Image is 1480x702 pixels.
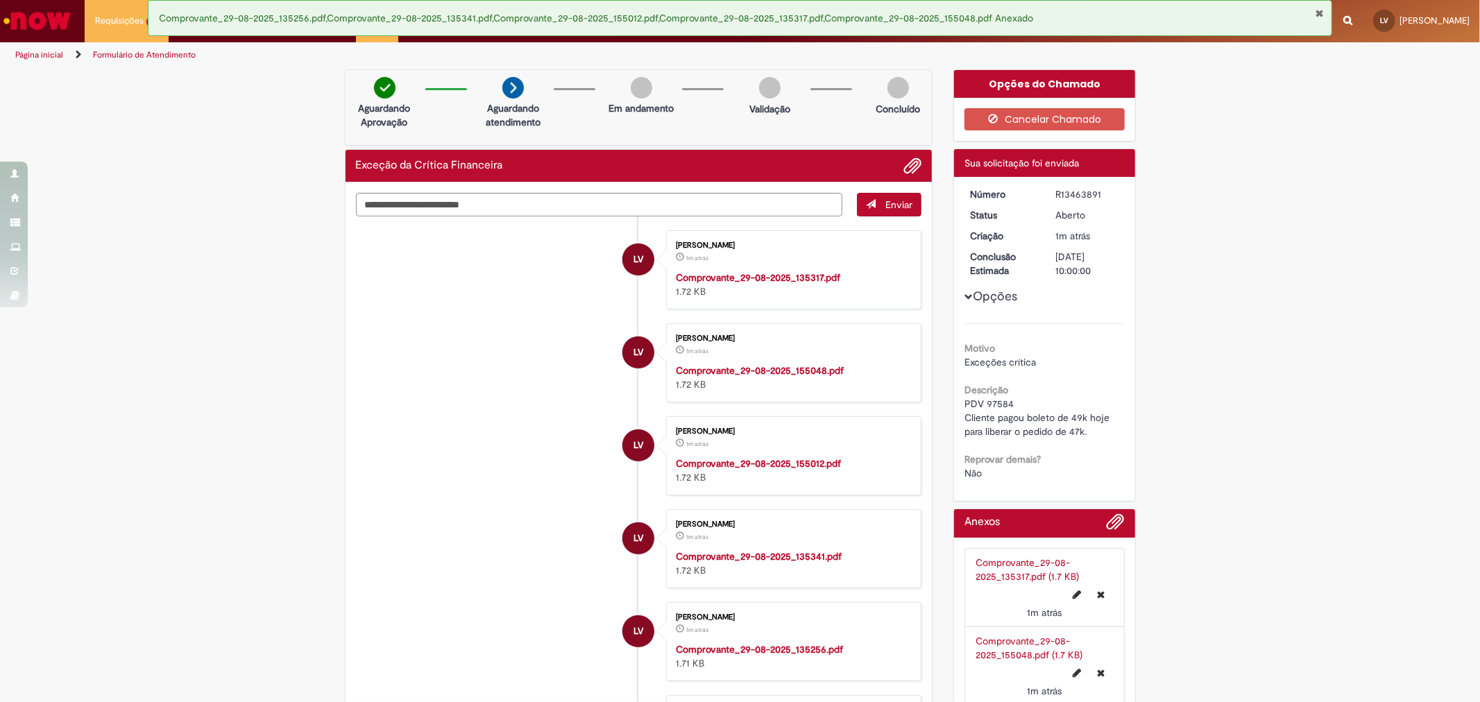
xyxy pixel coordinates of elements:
[1380,16,1388,25] span: LV
[960,229,1045,243] dt: Criação
[686,254,708,262] span: 1m atrás
[633,522,643,555] span: LV
[93,49,196,60] a: Formulário de Atendimento
[633,243,643,276] span: LV
[676,334,907,343] div: [PERSON_NAME]
[1065,662,1090,684] button: Editar nome de arquivo Comprovante_29-08-2025_155048.pdf
[1027,685,1062,697] span: 1m atrás
[676,457,841,470] a: Comprovante_29-08-2025_155012.pdf
[887,77,909,99] img: img-circle-grey.png
[964,157,1079,169] span: Sua solicitação foi enviada
[686,626,708,634] time: 29/08/2025 17:54:35
[686,347,708,355] span: 1m atrás
[15,49,63,60] a: Página inicial
[356,160,503,172] h2: Exceção da Crítica Financeira Histórico de tíquete
[686,440,708,448] time: 29/08/2025 17:54:35
[676,456,907,484] div: 1.72 KB
[356,193,843,216] textarea: Digite sua mensagem aqui...
[676,520,907,529] div: [PERSON_NAME]
[964,516,1000,529] h2: Anexos
[1055,230,1090,242] span: 1m atrás
[609,101,674,115] p: Em andamento
[876,102,920,116] p: Concluído
[676,241,907,250] div: [PERSON_NAME]
[1055,229,1120,243] div: 29/08/2025 17:54:37
[374,77,395,99] img: check-circle-green.png
[676,364,844,377] a: Comprovante_29-08-2025_155048.pdf
[903,157,921,175] button: Adicionar anexos
[1065,583,1090,606] button: Editar nome de arquivo Comprovante_29-08-2025_135317.pdf
[759,77,781,99] img: img-circle-grey.png
[676,427,907,436] div: [PERSON_NAME]
[95,14,144,28] span: Requisições
[1107,513,1125,538] button: Adicionar anexos
[676,271,840,284] a: Comprovante_29-08-2025_135317.pdf
[1027,685,1062,697] time: 29/08/2025 17:54:36
[676,363,907,391] div: 1.72 KB
[676,271,907,298] div: 1.72 KB
[622,522,654,554] div: Leticia Lima Viana
[960,208,1045,222] dt: Status
[1055,230,1090,242] time: 29/08/2025 17:54:37
[686,626,708,634] span: 1m atrás
[622,336,654,368] div: Leticia Lima Viana
[479,101,547,129] p: Aguardando atendimento
[686,347,708,355] time: 29/08/2025 17:54:36
[676,643,843,656] a: Comprovante_29-08-2025_135256.pdf
[1,7,73,35] img: ServiceNow
[964,467,982,479] span: Não
[10,42,976,68] ul: Trilhas de página
[622,429,654,461] div: Leticia Lima Viana
[686,254,708,262] time: 29/08/2025 17:54:36
[676,613,907,622] div: [PERSON_NAME]
[964,342,995,354] b: Motivo
[1055,187,1120,201] div: R13463891
[960,250,1045,277] dt: Conclusão Estimada
[1055,208,1120,222] div: Aberto
[1055,250,1120,277] div: [DATE] 10:00:00
[964,356,1036,368] span: Exceções crítica
[686,533,708,541] span: 1m atrás
[676,642,907,670] div: 1.71 KB
[686,440,708,448] span: 1m atrás
[502,77,524,99] img: arrow-next.png
[1027,606,1062,619] span: 1m atrás
[1089,662,1114,684] button: Excluir Comprovante_29-08-2025_155048.pdf
[633,336,643,369] span: LV
[976,635,1082,661] a: Comprovante_29-08-2025_155048.pdf (1.7 KB)
[631,77,652,99] img: img-circle-grey.png
[1316,8,1325,19] button: Fechar Notificação
[964,384,1008,396] b: Descrição
[146,16,158,28] span: 5
[749,102,790,116] p: Validação
[960,187,1045,201] dt: Número
[857,193,921,216] button: Enviar
[1400,15,1470,26] span: [PERSON_NAME]
[633,429,643,462] span: LV
[686,533,708,541] time: 29/08/2025 17:54:35
[976,556,1079,583] a: Comprovante_29-08-2025_135317.pdf (1.7 KB)
[964,108,1125,130] button: Cancelar Chamado
[676,550,842,563] a: Comprovante_29-08-2025_135341.pdf
[964,453,1041,465] b: Reprovar demais?
[622,615,654,647] div: Leticia Lima Viana
[159,12,1033,24] span: Comprovante_29-08-2025_135256.pdf,Comprovante_29-08-2025_135341.pdf,Comprovante_29-08-2025_155012...
[954,70,1135,98] div: Opções do Chamado
[622,243,654,275] div: Leticia Lima Viana
[676,549,907,577] div: 1.72 KB
[885,198,912,211] span: Enviar
[351,101,418,129] p: Aguardando Aprovação
[633,615,643,648] span: LV
[1089,583,1114,606] button: Excluir Comprovante_29-08-2025_135317.pdf
[964,397,1112,438] span: PDV 97584 Cliente pagou boleto de 49k hoje para liberar o pedido de 47k.
[1027,606,1062,619] time: 29/08/2025 17:54:36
